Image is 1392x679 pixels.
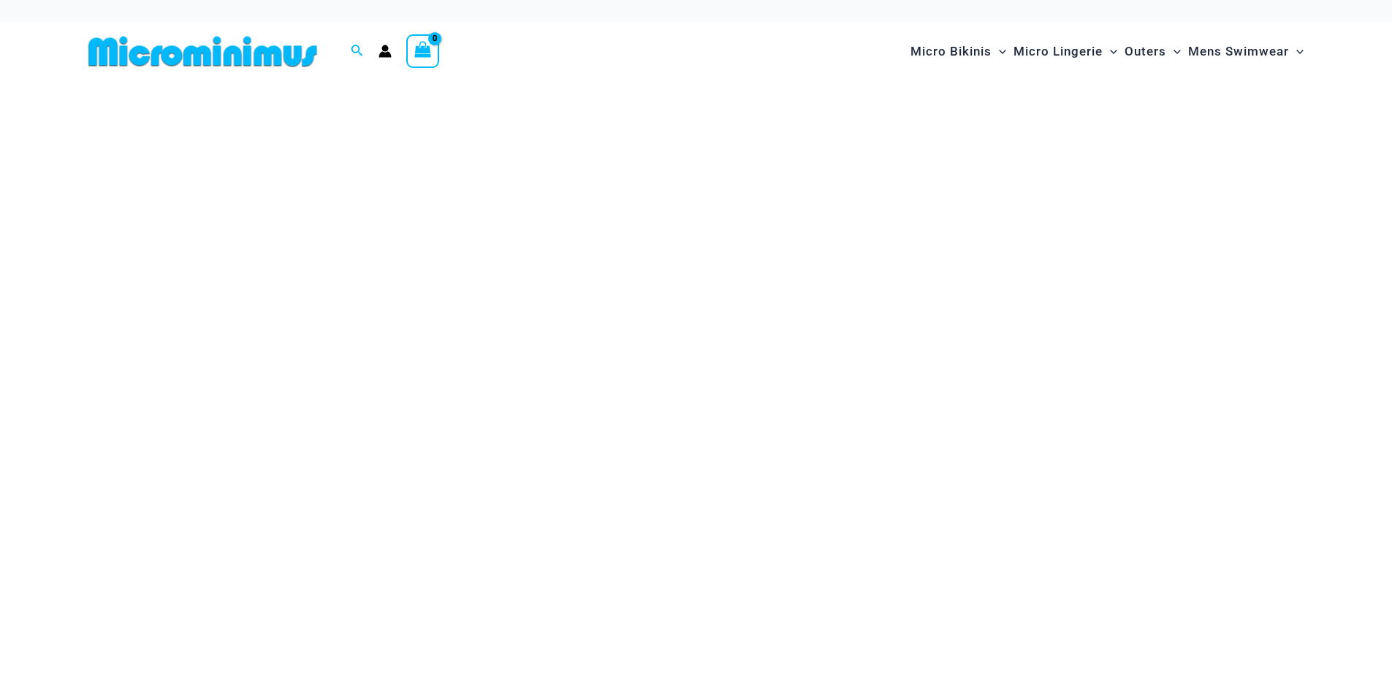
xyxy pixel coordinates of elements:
[406,34,440,68] a: View Shopping Cart, empty
[1103,33,1117,70] span: Menu Toggle
[1010,29,1121,74] a: Micro LingerieMenu ToggleMenu Toggle
[1121,29,1184,74] a: OutersMenu ToggleMenu Toggle
[1289,33,1304,70] span: Menu Toggle
[83,35,323,68] img: MM SHOP LOGO FLAT
[905,27,1310,76] nav: Site Navigation
[1184,29,1307,74] a: Mens SwimwearMenu ToggleMenu Toggle
[910,33,992,70] span: Micro Bikinis
[992,33,1006,70] span: Menu Toggle
[1166,33,1181,70] span: Menu Toggle
[351,42,364,61] a: Search icon link
[907,29,1010,74] a: Micro BikinisMenu ToggleMenu Toggle
[1188,33,1289,70] span: Mens Swimwear
[1125,33,1166,70] span: Outers
[1013,33,1103,70] span: Micro Lingerie
[379,45,392,58] a: Account icon link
